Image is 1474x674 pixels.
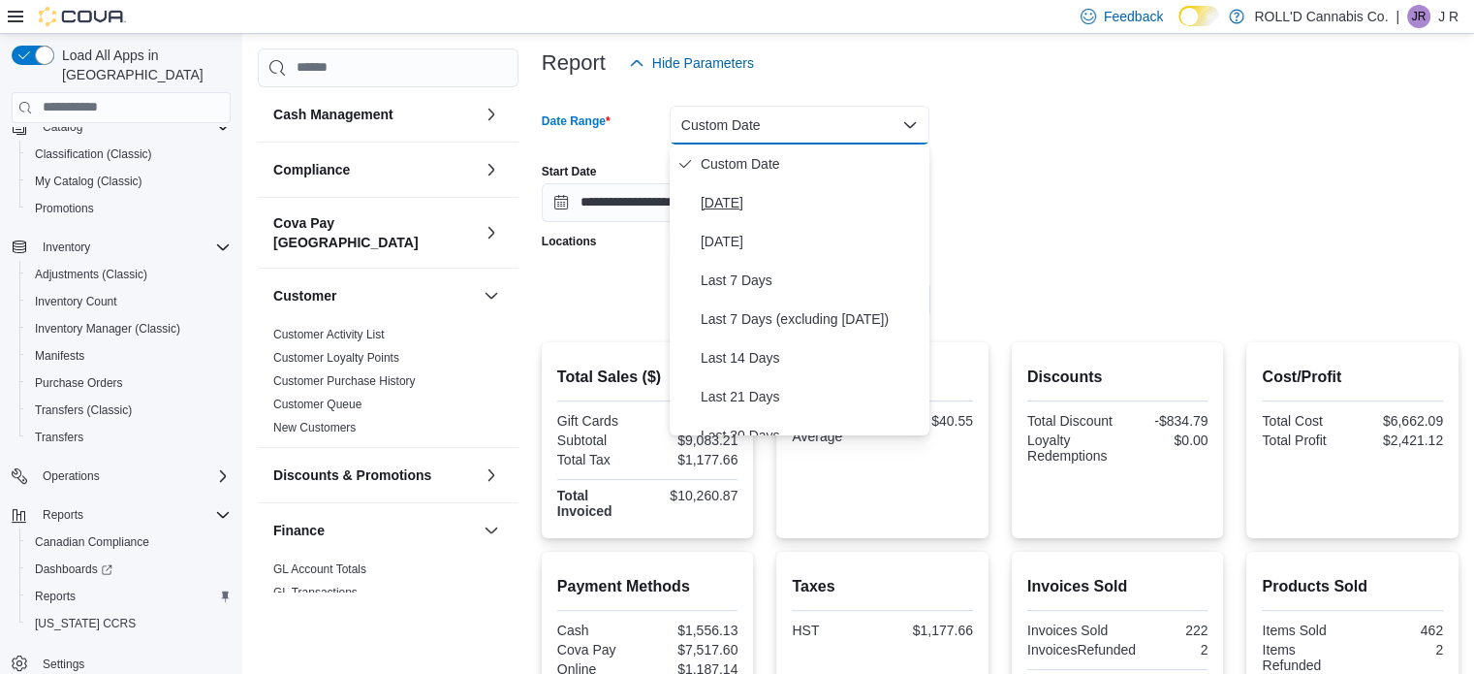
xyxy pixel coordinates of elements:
[43,468,100,484] span: Operations
[273,398,361,411] a: Customer Queue
[27,143,231,166] span: Classification (Classic)
[19,315,238,342] button: Inventory Manager (Classic)
[480,519,503,542] button: Finance
[35,430,83,445] span: Transfers
[35,115,231,139] span: Catalog
[557,642,643,658] div: Cova Pay
[701,269,922,292] span: Last 7 Days
[887,413,973,429] div: $40.55
[652,53,754,73] span: Hide Parameters
[273,286,336,305] h3: Customer
[273,521,325,540] h3: Finance
[27,317,231,340] span: Inventory Manager (Classic)
[39,7,126,26] img: Cova
[1027,433,1113,464] div: Loyalty Redemptions
[4,234,238,261] button: Inventory
[273,373,416,389] span: Customer Purchase History
[701,230,922,253] span: [DATE]
[35,616,136,631] span: [US_STATE] CCRS
[1254,5,1388,28] p: ROLL'D Cannabis Co.
[273,327,385,342] span: Customer Activity List
[1027,575,1208,598] h2: Invoices Sold
[1104,7,1163,26] span: Feedback
[273,420,356,435] span: New Customers
[35,348,84,364] span: Manifests
[27,290,125,313] a: Inventory Count
[273,328,385,341] a: Customer Activity List
[27,426,91,449] a: Transfers
[27,263,155,286] a: Adjustments (Classic)
[1121,623,1207,638] div: 222
[542,164,597,179] label: Start Date
[27,290,231,313] span: Inventory Count
[1357,642,1443,658] div: 2
[1121,413,1207,429] div: -$834.79
[557,366,738,389] h2: Total Sales ($)
[480,103,503,126] button: Cash Management
[1262,433,1348,448] div: Total Profit
[557,623,643,638] div: Cash
[27,426,231,449] span: Transfers
[621,44,762,82] button: Hide Parameters
[19,342,238,369] button: Manifests
[557,575,738,598] h2: Payment Methods
[1262,642,1348,673] div: Items Refunded
[792,575,973,598] h2: Taxes
[273,213,476,252] button: Cova Pay [GEOGRAPHIC_DATA]
[1027,623,1113,638] div: Invoices Sold
[19,195,238,222] button: Promotions
[273,421,356,434] a: New Customers
[1262,623,1348,638] div: Items Sold
[1396,5,1399,28] p: |
[4,463,238,490] button: Operations
[35,201,94,216] span: Promotions
[43,119,82,135] span: Catalog
[35,267,147,282] span: Adjustments (Classic)
[651,642,737,658] div: $7,517.60
[273,105,393,124] h3: Cash Management
[273,397,361,412] span: Customer Queue
[273,585,358,600] span: GL Transactions
[480,221,503,244] button: Cova Pay [GEOGRAPHIC_DATA]
[651,452,737,467] div: $1,177.66
[27,585,231,608] span: Reports
[43,240,90,255] span: Inventory
[27,344,92,368] a: Manifests
[792,623,878,638] div: HST
[35,375,123,391] span: Purchase Orders
[19,168,238,195] button: My Catalog (Classic)
[557,413,643,429] div: Gift Cards
[273,350,399,366] span: Customer Loyalty Points
[557,452,643,467] div: Total Tax
[273,105,476,124] button: Cash Management
[1357,413,1443,429] div: $6,662.09
[35,589,76,604] span: Reports
[701,191,922,214] span: [DATE]
[27,143,160,166] a: Classification (Classic)
[35,402,132,418] span: Transfers (Classic)
[480,284,503,307] button: Customer
[35,294,117,309] span: Inventory Count
[542,113,611,129] label: Date Range
[651,413,737,429] div: $0.00
[35,465,231,488] span: Operations
[651,488,737,503] div: $10,260.87
[27,317,188,340] a: Inventory Manager (Classic)
[651,623,737,638] div: $1,556.13
[35,321,180,337] span: Inventory Manager (Classic)
[35,503,91,527] button: Reports
[480,158,503,181] button: Compliance
[273,521,476,540] button: Finance
[35,174,142,189] span: My Catalog (Classic)
[557,488,612,519] strong: Total Invoiced
[27,170,231,193] span: My Catalog (Classic)
[1412,5,1427,28] span: JR
[1357,623,1443,638] div: 462
[1121,433,1207,448] div: $0.00
[701,346,922,369] span: Last 14 Days
[27,371,131,395] a: Purchase Orders
[27,612,231,635] span: Washington CCRS
[27,263,231,286] span: Adjustments (Classic)
[1027,642,1136,658] div: InvoicesRefunded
